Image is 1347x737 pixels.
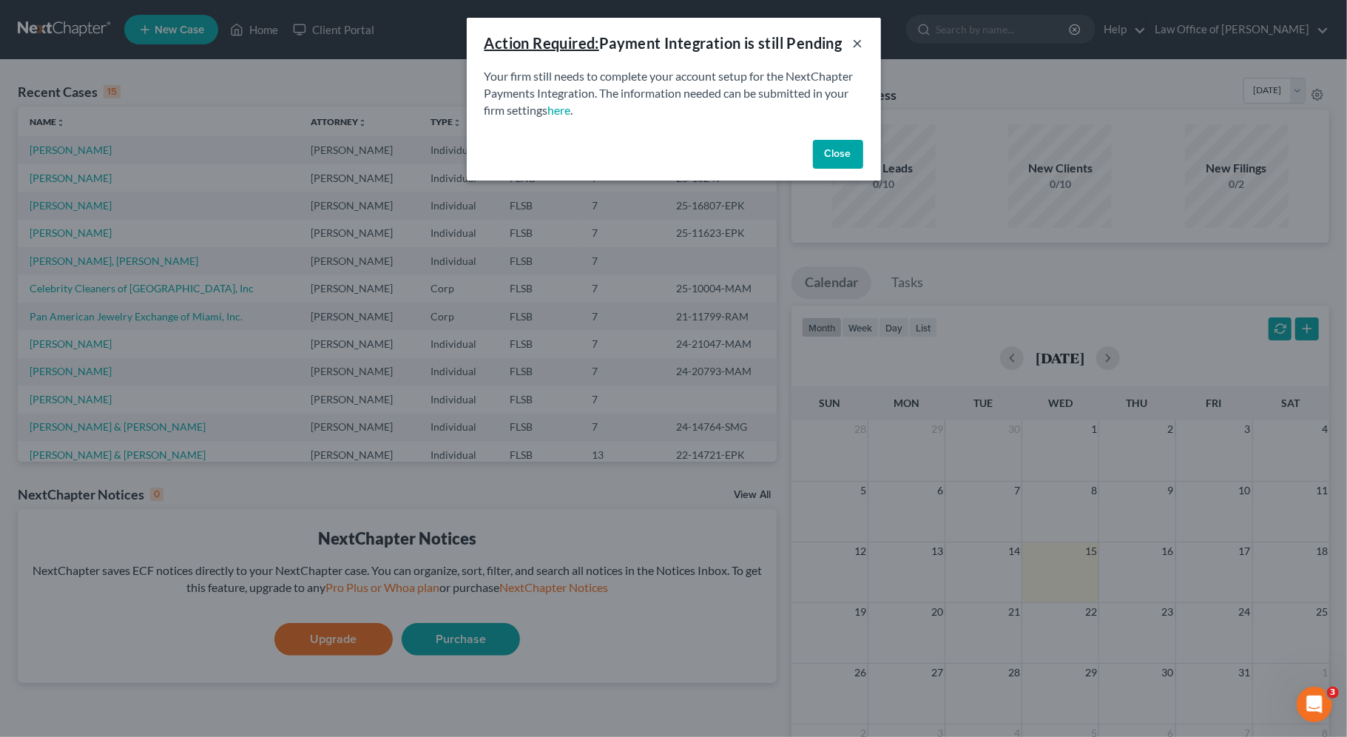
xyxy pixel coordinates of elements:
button: × [853,34,863,52]
a: here [548,103,571,117]
u: Action Required: [485,34,599,52]
p: Your firm still needs to complete your account setup for the NextChapter Payments Integration. Th... [485,68,863,119]
span: 3 [1327,687,1339,699]
div: Payment Integration is still Pending [485,33,843,53]
iframe: Intercom live chat [1297,687,1332,722]
button: Close [813,140,863,169]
